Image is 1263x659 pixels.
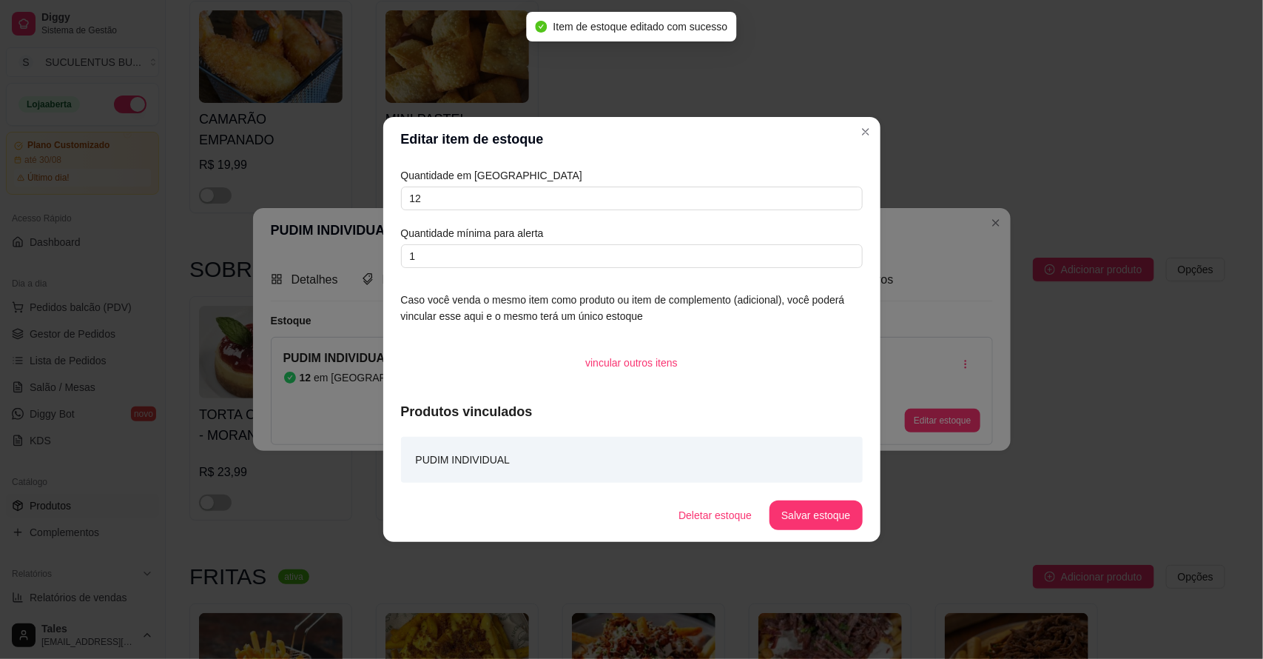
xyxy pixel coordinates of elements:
button: vincular outros itens [573,348,690,378]
span: Item de estoque editado com sucesso [553,21,728,33]
article: Quantidade mínima para alerta [401,225,863,241]
span: check-circle [536,21,548,33]
button: Close [854,120,878,144]
header: Editar item de estoque [383,117,880,161]
article: Quantidade em [GEOGRAPHIC_DATA] [401,167,863,184]
button: Deletar estoque [667,501,764,530]
button: Salvar estoque [769,501,862,530]
article: PUDIM INDIVIDUAL [416,452,511,468]
article: Caso você venda o mesmo item como produto ou item de complemento (adicional), você poderá vincula... [401,292,863,324]
article: Produtos vinculados [401,401,863,422]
